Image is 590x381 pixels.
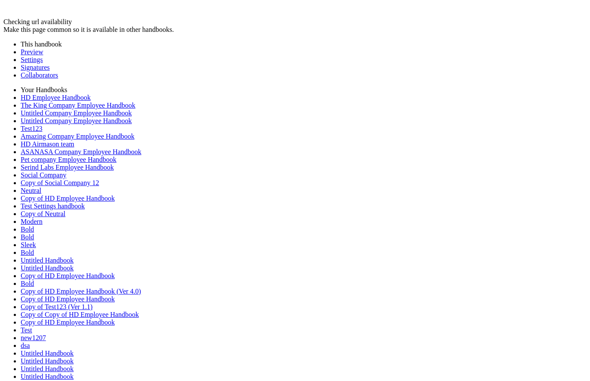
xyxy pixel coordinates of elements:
a: HD Airmason team [21,140,74,148]
a: Bold [21,233,34,241]
a: Copy of HD Employee Handbook [21,319,115,326]
a: Untitled Handbook [21,264,74,272]
li: Your Handbooks [21,86,587,94]
span: Checking url availability [3,18,72,25]
a: Test [21,326,32,334]
a: Untitled Handbook [21,373,74,380]
a: Pet company Employee Handbook [21,156,117,163]
a: Test123 [21,125,42,132]
a: Untitled Handbook [21,357,74,365]
a: Sleek [21,241,36,248]
a: Copy of Neutral [21,210,65,217]
a: Copy of Social Company 12 [21,179,99,186]
a: Copy of HD Employee Handbook (Ver 4.0) [21,288,141,295]
a: Settings [21,56,43,63]
a: Copy of HD Employee Handbook [21,195,115,202]
a: Neutral [21,187,41,194]
a: Modern [21,218,43,225]
a: Serind Labs Employee Handbook [21,164,114,171]
a: Untitled Company Employee Handbook [21,109,132,117]
a: Untitled Handbook [21,350,74,357]
a: Bold [21,280,34,287]
a: Bold [21,226,34,233]
a: new1207 [21,334,46,341]
a: Untitled Company Employee Handbook [21,117,132,124]
a: Copy of Copy of HD Employee Handbook [21,311,139,318]
div: Make this page common so it is available in other handbooks. [3,26,587,34]
a: Preview [21,48,43,56]
a: Signatures [21,64,50,71]
a: Test Settings handbook [21,202,85,210]
a: Untitled Handbook [21,257,74,264]
a: Copy of HD Employee Handbook [21,272,115,279]
a: HD Employee Handbook [21,94,91,101]
a: Collaborators [21,71,58,79]
a: The King Company Employee Handbook [21,102,136,109]
a: Copy of HD Employee Handbook [21,295,115,303]
a: Copy of Test123 (Ver 1.1) [21,303,93,310]
a: dsa [21,342,30,349]
a: ASANASA Company Employee Handbook [21,148,141,155]
a: Amazing Company Employee Handbook [21,133,134,140]
a: Untitled Handbook [21,365,74,372]
li: This handbook [21,40,587,48]
a: Bold [21,249,34,256]
a: Social Company [21,171,66,179]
